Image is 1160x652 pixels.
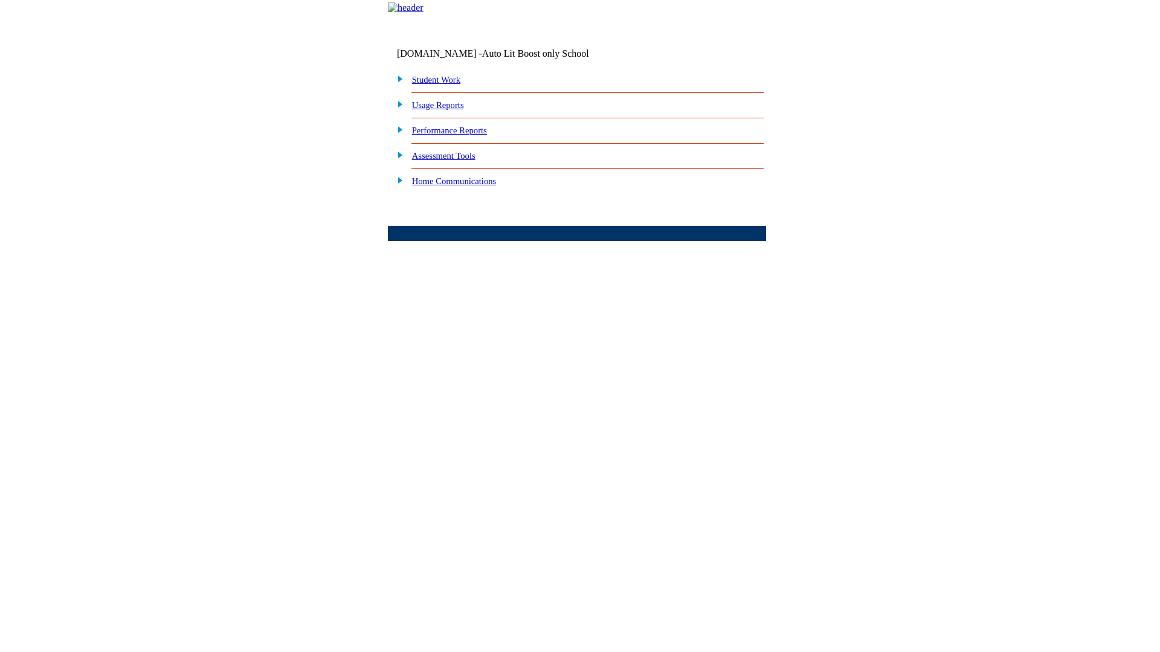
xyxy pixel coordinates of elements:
[397,48,619,59] td: [DOMAIN_NAME] -
[482,48,589,59] nobr: Auto Lit Boost only School
[391,174,404,185] img: plus.gif
[391,149,404,160] img: plus.gif
[391,124,404,135] img: plus.gif
[412,100,464,110] a: Usage Reports
[412,151,475,161] a: Assessment Tools
[412,126,487,135] a: Performance Reports
[391,98,404,109] img: plus.gif
[412,176,497,186] a: Home Communications
[388,2,424,13] img: header
[412,75,460,85] a: Student Work
[391,73,404,84] img: plus.gif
